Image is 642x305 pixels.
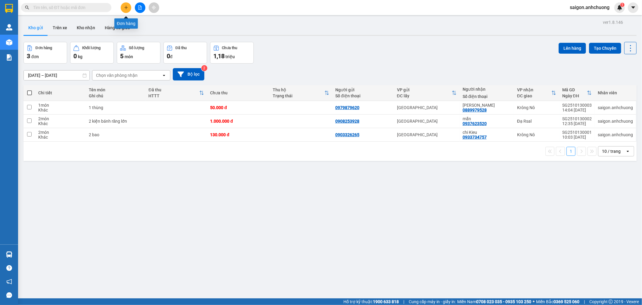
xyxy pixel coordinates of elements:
div: Khác [38,108,82,112]
span: | [584,298,585,305]
div: [GEOGRAPHIC_DATA] [397,132,457,137]
span: file-add [138,5,142,10]
button: Kho gửi [23,20,48,35]
div: Krông Nô [517,105,556,110]
div: 2 bao [89,132,143,137]
div: 50.000 đ [210,105,267,110]
div: 10:03 [DATE] [562,135,592,140]
div: ĐC lấy [397,93,452,98]
div: VP nhận [517,87,551,92]
input: Select a date range. [24,71,89,80]
span: CC : [70,33,78,39]
span: đ [170,54,172,59]
div: 14:04 [DATE] [562,108,592,112]
div: Chưa thu [210,90,267,95]
div: Người gửi [335,87,391,92]
div: Khác [38,121,82,126]
div: SG2510130003 [562,103,592,108]
div: Đã thu [175,46,187,50]
span: SL [64,43,72,52]
span: 3 [27,52,30,60]
div: [PERSON_NAME] [70,12,119,20]
strong: 1900 633 818 [373,299,399,304]
div: Đơn hàng [114,18,138,29]
div: 1 thùng [89,105,143,110]
button: Chưa thu1,18 triệu [210,42,254,64]
button: 1 [566,147,575,156]
div: chi Kieu [463,130,511,135]
div: Krông Nô [517,132,556,137]
span: món [125,54,133,59]
span: 5 [120,52,123,60]
div: [GEOGRAPHIC_DATA] [397,105,457,110]
div: 2 kiện bánh răng lớn [89,119,143,124]
div: 1.000.000 đ [210,119,267,124]
div: VP gửi [397,87,452,92]
svg: open [162,73,166,78]
span: question-circle [6,265,12,271]
div: Khối lượng [82,46,101,50]
span: triệu [225,54,235,59]
div: saigon.anhchuong [598,132,633,137]
span: Hỗ trợ kỹ thuật: [343,298,399,305]
img: icon-new-feature [617,5,622,10]
div: 0908253928 [335,119,359,124]
span: | [403,298,404,305]
span: Gửi: [5,5,14,11]
div: Trạng thái [273,93,324,98]
img: warehouse-icon [6,39,12,46]
button: Kho nhận [72,20,100,35]
div: mẫn [463,116,511,121]
button: Khối lượng0kg [70,42,114,64]
span: Nhận: [70,6,85,12]
div: Đơn hàng [36,46,52,50]
div: 12:35 [DATE] [562,121,592,126]
span: Miền Bắc [536,298,579,305]
div: ver 1.8.146 [603,19,623,26]
div: Số điện thoại [335,93,391,98]
div: Số điện thoại [463,94,511,99]
strong: 0708 023 035 - 0935 103 250 [476,299,531,304]
div: HTTT [149,93,200,98]
span: search [25,5,29,10]
div: Khác [38,135,82,140]
div: lê văn kiên [463,103,511,108]
img: warehouse-icon [6,24,12,30]
span: kg [78,54,82,59]
th: Toggle SortBy [559,85,595,101]
button: aim [149,2,159,13]
div: 0979879620 [5,19,66,27]
th: Toggle SortBy [394,85,460,101]
div: 50.000 [70,32,119,40]
div: ĐC giao [517,93,551,98]
button: Đơn hàng3đơn [23,42,67,64]
button: Đã thu0đ [163,42,207,64]
span: đơn [31,54,39,59]
button: Lên hàng [559,43,586,54]
span: notification [6,279,12,285]
th: Toggle SortBy [146,85,207,101]
div: Tên hàng: 1 thùng ( : 1 ) [5,44,119,51]
div: 0979879620 [335,105,359,110]
span: 0 [73,52,77,60]
div: saigon.anhchuong [598,119,633,124]
button: Tạo Chuyến [589,43,621,54]
button: Bộ lọc [173,68,204,80]
sup: 2 [201,65,207,71]
span: Miền Nam [457,298,531,305]
div: 10 / trang [602,148,621,154]
div: Ghi chú [89,93,143,98]
img: warehouse-icon [6,251,12,258]
img: logo-vxr [5,4,13,13]
span: copyright [609,300,613,304]
span: ⚪️ [533,300,535,303]
th: Toggle SortBy [270,85,332,101]
div: Chưa thu [222,46,237,50]
span: caret-down [631,5,636,10]
div: 0889979528 [463,108,487,112]
div: SG2510130002 [562,116,592,121]
div: Chi tiết [38,90,82,95]
img: solution-icon [6,54,12,61]
div: Ngày ĐH [562,93,587,98]
div: Mã GD [562,87,587,92]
